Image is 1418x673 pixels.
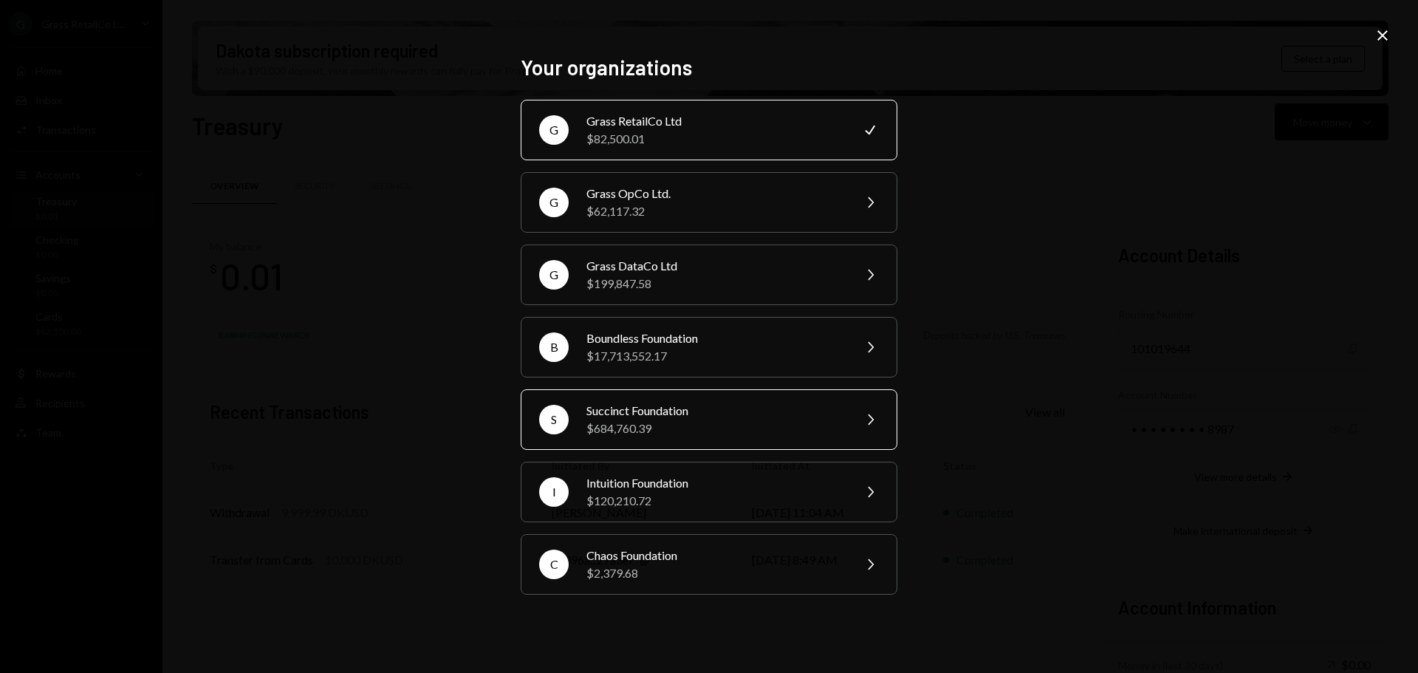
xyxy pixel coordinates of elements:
div: Grass OpCo Ltd. [586,185,843,202]
h2: Your organizations [521,53,897,82]
div: I [539,477,569,507]
div: C [539,550,569,579]
div: $120,210.72 [586,492,843,510]
div: $17,713,552.17 [586,347,843,365]
div: $62,117.32 [586,202,843,220]
div: Chaos Foundation [586,547,843,564]
div: Grass RetailCo Ltd [586,112,843,130]
div: B [539,332,569,362]
div: $199,847.58 [586,275,843,293]
div: $82,500.01 [586,130,843,148]
button: GGrass RetailCo Ltd$82,500.01 [521,100,897,160]
div: G [539,115,569,145]
button: GGrass OpCo Ltd.$62,117.32 [521,172,897,233]
div: G [539,188,569,217]
button: GGrass DataCo Ltd$199,847.58 [521,245,897,305]
div: G [539,260,569,290]
button: IIntuition Foundation$120,210.72 [521,462,897,522]
div: Grass DataCo Ltd [586,257,843,275]
div: $2,379.68 [586,564,843,582]
button: CChaos Foundation$2,379.68 [521,534,897,595]
button: SSuccinct Foundation$684,760.39 [521,389,897,450]
button: BBoundless Foundation$17,713,552.17 [521,317,897,378]
div: Succinct Foundation [586,402,843,420]
div: Boundless Foundation [586,329,843,347]
div: S [539,405,569,434]
div: Intuition Foundation [586,474,843,492]
div: $684,760.39 [586,420,843,437]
